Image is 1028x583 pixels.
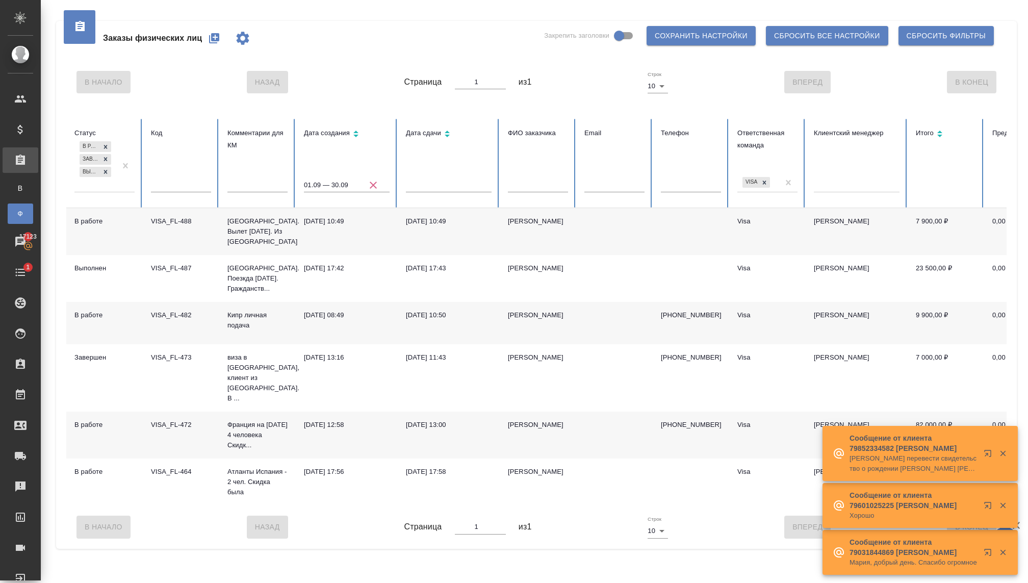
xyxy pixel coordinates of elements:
p: Сообщение от клиента 79031844869 [PERSON_NAME] [850,537,977,557]
div: VISA_FL-487 [151,263,211,273]
p: [PHONE_NUMBER] [661,310,721,320]
div: Сортировка [406,127,492,142]
div: [DATE] 11:43 [406,352,492,363]
button: Создать [202,26,226,50]
a: Ф [8,204,33,224]
div: [PERSON_NAME] [508,263,568,273]
div: [DATE] 13:16 [304,352,390,363]
div: [PERSON_NAME] [508,420,568,430]
span: Закрепить заголовки [544,31,609,41]
button: Закрыть [992,449,1013,458]
span: Страница [404,521,442,533]
td: [PERSON_NAME] [806,459,908,505]
div: Visa [737,467,798,477]
td: 9 900,00 ₽ [908,302,984,344]
td: 23 500,00 ₽ [908,255,984,302]
div: Visa [737,216,798,226]
button: Сбросить все настройки [766,26,888,45]
div: В работе [74,467,135,477]
div: Клиентский менеджер [814,127,899,139]
p: Сообщение от клиента 79852334582 [PERSON_NAME] [850,433,977,453]
span: 1 [20,262,36,272]
span: Сбросить фильтры [907,30,986,42]
button: Закрыть [992,548,1013,557]
div: Выполнен [74,263,135,273]
div: VISA_FL-482 [151,310,211,320]
div: [PERSON_NAME] [508,467,568,477]
button: Открыть в новой вкладке [978,443,1002,468]
div: Ответственная команда [737,127,798,151]
span: Ф [13,209,28,219]
td: 82 000,00 ₽ [908,412,984,459]
div: Выполнен [80,167,100,178]
p: [PHONE_NUMBER] [661,420,721,430]
div: [DATE] 17:58 [406,467,492,477]
span: из 1 [519,521,532,533]
div: 10 [648,524,668,538]
div: Телефон [661,127,721,139]
div: VISA_FL-473 [151,352,211,363]
div: [DATE] 17:43 [406,263,492,273]
a: 1 [3,260,38,285]
td: [PERSON_NAME] [806,412,908,459]
div: Завершен [74,352,135,363]
div: Visa [737,420,798,430]
p: Хорошо [850,511,977,521]
span: Сохранить настройки [655,30,748,42]
td: [PERSON_NAME] [806,302,908,344]
div: Код [151,127,211,139]
a: В [8,178,33,198]
div: Visa [737,352,798,363]
div: Сортировка [916,127,976,142]
button: Закрыть [992,501,1013,510]
div: VISA_FL-488 [151,216,211,226]
span: Страница [404,76,442,88]
span: 17123 [13,232,43,242]
div: [DATE] 17:56 [304,467,390,477]
div: Visa [742,177,759,188]
div: В работе [80,141,100,152]
div: Visa [737,263,798,273]
div: Visa [737,310,798,320]
td: 7 000,00 ₽ [908,344,984,412]
p: виза в [GEOGRAPHIC_DATA], клиент из [GEOGRAPHIC_DATA]. В ... [227,352,288,403]
span: Сбросить все настройки [774,30,880,42]
button: Открыть в новой вкладке [978,495,1002,520]
div: ФИО заказчика [508,127,568,139]
p: [PERSON_NAME] перевести свидетельство о рождении [PERSON_NAME] [PERSON_NAME] из ранее присланных ... [850,453,977,474]
div: Сортировка [304,127,390,142]
div: В работе [74,310,135,320]
p: Атланты Испания - 2 чел. Скидка была [227,467,288,497]
td: [PERSON_NAME] [806,255,908,302]
div: [DATE] 12:58 [304,420,390,430]
p: Мария, добрый день. Спасибо огромное [850,557,977,568]
p: Франция на [DATE] 4 человека Скидк... [227,420,288,450]
span: В [13,183,28,193]
button: Открыть в новой вкладке [978,542,1002,567]
div: [PERSON_NAME] [508,216,568,226]
div: VISA_FL-464 [151,467,211,477]
div: [DATE] 13:00 [406,420,492,430]
span: Заказы физических лиц [103,32,202,44]
div: [DATE] 17:42 [304,263,390,273]
div: [DATE] 10:50 [406,310,492,320]
div: В работе [74,420,135,430]
div: Статус [74,127,135,139]
p: [PHONE_NUMBER] [661,352,721,363]
div: [DATE] 10:49 [406,216,492,226]
div: [PERSON_NAME] [508,352,568,363]
div: [PERSON_NAME] [508,310,568,320]
div: Комментарии для КМ [227,127,288,151]
button: Сбросить фильтры [898,26,994,45]
div: [DATE] 10:49 [304,216,390,226]
td: [PERSON_NAME] [806,344,908,412]
label: Строк [648,72,661,77]
div: Завершен [80,154,100,165]
label: Строк [648,517,661,522]
p: Сообщение от клиента 79601025225 [PERSON_NAME] [850,490,977,511]
p: [GEOGRAPHIC_DATA]. Поезкда [DATE]. Гражданств... [227,263,288,294]
button: Сохранить настройки [647,26,756,45]
div: [DATE] 08:49 [304,310,390,320]
div: 10 [648,79,668,93]
td: [PERSON_NAME] [806,208,908,255]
